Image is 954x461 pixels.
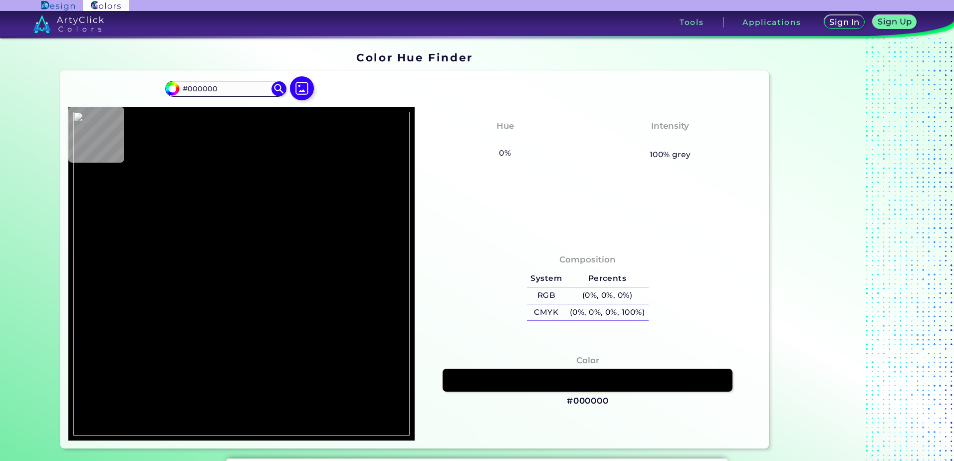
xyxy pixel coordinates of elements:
[33,15,104,33] img: logo_artyclick_colors_white.svg
[527,304,566,321] h5: CMYK
[877,17,913,26] h5: Sign Up
[651,119,689,133] h4: Intensity
[566,304,649,321] h5: (0%, 0%, 0%, 100%)
[559,252,616,267] h4: Composition
[566,287,649,304] h5: (0%, 0%, 0%)
[567,395,609,407] h3: #000000
[73,112,410,436] img: 8b5d1d93-bb9d-4e45-83cf-605527e794c9
[179,82,272,95] input: type color..
[773,47,898,453] iframe: Advertisement
[650,148,691,161] h5: 100% grey
[872,15,918,29] a: Sign Up
[290,76,314,100] img: icon picture
[829,18,860,26] h5: Sign In
[823,15,866,29] a: Sign In
[742,18,801,26] h3: Applications
[271,81,286,96] img: icon search
[527,287,566,304] h5: RGB
[680,18,704,26] h3: Tools
[527,270,566,287] h5: System
[488,135,522,147] h3: None
[41,1,75,10] img: ArtyClick Design logo
[356,50,473,65] h1: Color Hue Finder
[576,353,599,368] h4: Color
[496,119,514,133] h4: Hue
[566,270,649,287] h5: Percents
[495,147,515,160] h5: 0%
[654,135,687,147] h3: None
